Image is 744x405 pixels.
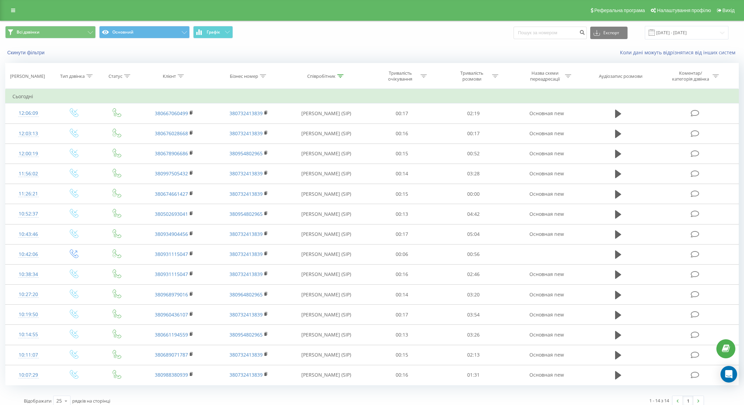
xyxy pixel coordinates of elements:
div: Open Intercom Messenger [721,366,737,383]
td: [PERSON_NAME] (SIP) [286,224,366,244]
td: Основная new [509,264,584,284]
a: 380667060499 [155,110,188,117]
span: Налаштування профілю [657,8,711,13]
div: Тривалість очікування [382,70,419,82]
div: Клієнт [163,73,176,79]
td: 00:16 [366,264,438,284]
div: Бізнес номер [230,73,258,79]
a: 380676028668 [155,130,188,137]
div: 12:06:09 [12,107,44,120]
td: [PERSON_NAME] (SIP) [286,164,366,184]
td: [PERSON_NAME] (SIP) [286,285,366,305]
td: 00:52 [438,144,509,164]
a: 380732413839 [229,231,263,237]
a: 380732413839 [229,191,263,197]
td: 00:17 [366,103,438,123]
a: 380502693041 [155,211,188,217]
a: 380678906686 [155,150,188,157]
a: 380954802965 [229,331,263,338]
div: 10:14:55 [12,328,44,341]
a: 380732413839 [229,110,263,117]
div: 25 [56,397,62,404]
a: 380997505432 [155,170,188,177]
td: 00:17 [438,123,509,144]
a: 380732413839 [229,311,263,318]
span: Реферальна програма [594,8,645,13]
td: [PERSON_NAME] (SIP) [286,305,366,325]
a: 380661194559 [155,331,188,338]
div: Назва схеми переадресації [526,70,563,82]
span: Графік [207,30,220,35]
a: Коли дані можуть відрізнятися вiд інших систем [620,49,739,56]
td: 01:31 [438,365,509,385]
a: 380934904456 [155,231,188,237]
td: 02:46 [438,264,509,284]
div: [PERSON_NAME] [10,73,45,79]
a: 380960436107 [155,311,188,318]
a: 380732413839 [229,170,263,177]
td: 00:14 [366,164,438,184]
a: 380732413839 [229,251,263,257]
button: Основний [99,26,190,38]
td: [PERSON_NAME] (SIP) [286,345,366,365]
td: 00:14 [366,285,438,305]
td: Основная new [509,123,584,144]
td: 03:20 [438,285,509,305]
td: 00:13 [366,204,438,224]
td: [PERSON_NAME] (SIP) [286,264,366,284]
button: Всі дзвінки [5,26,96,38]
div: 10:43:46 [12,228,44,241]
span: Всі дзвінки [17,29,39,35]
div: Аудіозапис розмови [599,73,642,79]
div: 11:26:21 [12,187,44,201]
td: [PERSON_NAME] (SIP) [286,244,366,264]
td: Основная new [509,204,584,224]
td: 02:19 [438,103,509,123]
td: [PERSON_NAME] (SIP) [286,325,366,345]
div: Статус [109,73,122,79]
div: 1 - 14 з 14 [649,397,669,404]
td: 00:56 [438,244,509,264]
button: Графік [193,26,233,38]
div: Тип дзвінка [60,73,85,79]
td: [PERSON_NAME] (SIP) [286,184,366,204]
td: Основная new [509,305,584,325]
td: Основная new [509,285,584,305]
div: Співробітник [307,73,336,79]
a: 380968979016 [155,291,188,298]
div: Тривалість розмови [453,70,490,82]
div: 11:56:02 [12,167,44,181]
div: 10:19:50 [12,308,44,321]
td: Основная new [509,144,584,164]
a: 380954802965 [229,211,263,217]
td: 00:00 [438,184,509,204]
a: 380964802965 [229,291,263,298]
td: 02:13 [438,345,509,365]
td: [PERSON_NAME] (SIP) [286,144,366,164]
td: Основная new [509,224,584,244]
td: 00:13 [366,325,438,345]
td: 03:54 [438,305,509,325]
td: Основная new [509,164,584,184]
td: 03:26 [438,325,509,345]
td: 03:28 [438,164,509,184]
a: 380732413839 [229,130,263,137]
div: 10:07:29 [12,368,44,382]
td: Сьогодні [6,90,739,103]
td: 00:15 [366,345,438,365]
a: 380988380939 [155,371,188,378]
input: Пошук за номером [514,27,587,39]
div: 10:42:06 [12,248,44,261]
td: 00:16 [366,123,438,144]
span: рядків на сторінці [72,398,110,404]
a: 380689071787 [155,351,188,358]
div: 12:03:13 [12,127,44,140]
a: 380931115047 [155,271,188,277]
td: 04:42 [438,204,509,224]
a: 380674661427 [155,191,188,197]
button: Скинути фільтри [5,49,48,56]
td: 00:06 [366,244,438,264]
div: 10:11:07 [12,348,44,362]
td: 00:17 [366,305,438,325]
td: Основная new [509,103,584,123]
